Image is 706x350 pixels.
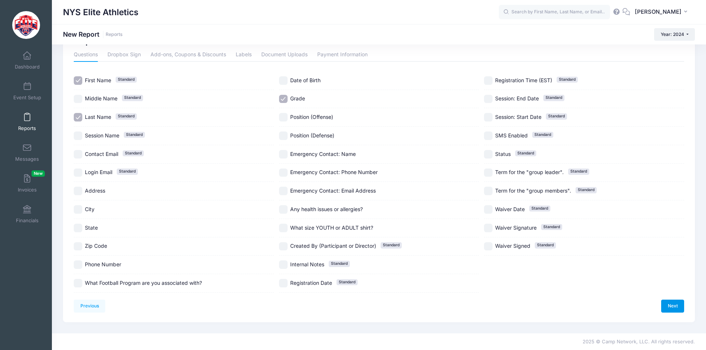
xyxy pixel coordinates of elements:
a: Document Uploads [261,49,308,62]
input: Position (Defense) [279,131,288,140]
button: [PERSON_NAME] [630,4,695,21]
span: Standard [529,206,550,211]
input: Waiver SignatureStandard [484,224,493,232]
span: Standard [123,150,144,156]
a: Financials [10,201,45,227]
input: Date of Birth [279,76,288,85]
input: Term for the "group members".Standard [484,187,493,195]
input: Internal NotesStandard [279,260,288,269]
a: Add-ons, Coupons & Discounts [150,49,226,62]
span: Messages [15,156,39,162]
span: Emergency Contact: Email Address [290,187,376,194]
span: Standard [543,95,564,101]
input: Grade [279,95,288,103]
a: Reports [10,109,45,135]
span: Any health issues or allergies? [290,206,363,212]
span: Dashboard [15,64,40,70]
input: State [74,224,82,232]
span: Standard [122,95,143,101]
input: SMS EnabledStandard [484,131,493,140]
span: Standard [337,279,358,285]
span: What Football Program are you associated with? [85,280,202,286]
input: Waiver DateStandard [484,205,493,214]
span: Standard [117,169,138,174]
span: Session: Start Date [495,114,541,120]
input: Contact EmailStandard [74,150,82,159]
button: Year: 2024 [654,28,695,41]
a: Questions [74,49,98,62]
input: Last NameStandard [74,113,82,121]
span: Internal Notes [290,261,324,267]
span: Standard [557,77,578,83]
a: Payment Information [317,49,368,62]
span: Contact Email [85,151,118,157]
span: Standard [381,242,402,248]
span: Login Email [85,169,112,175]
input: What size YOUTH or ADULT shirt? [279,224,288,232]
span: Year: 2024 [661,31,684,37]
a: Reports [106,32,123,37]
span: Registration Date [290,280,332,286]
input: Position (Offense) [279,113,288,121]
span: State [85,224,98,231]
img: NYS Elite Athletics [12,11,40,39]
span: Zip Code [85,243,107,249]
input: Phone Number [74,260,82,269]
span: Registration Time (EST) [495,77,552,83]
input: Emergency Contact: Phone Number [279,169,288,177]
span: Standard [541,224,562,230]
span: Session: End Date [495,95,539,101]
span: Emergency Contact: Phone Number [290,169,378,175]
span: City [85,206,95,212]
span: Grade [290,95,305,101]
span: What size YOUTH or ADULT shirt? [290,224,373,231]
span: Invoices [18,187,37,193]
span: Session Name [85,132,119,139]
span: Waiver Date [495,206,525,212]
a: Labels [236,49,252,62]
span: Status [495,151,511,157]
input: StatusStandard [484,150,493,159]
a: Dashboard [10,47,45,73]
input: What Football Program are you associated with? [74,279,82,287]
input: Emergency Contact: Email Address [279,187,288,195]
span: Position (Offense) [290,114,333,120]
span: New [32,170,45,177]
input: Session: End DateStandard [484,95,493,103]
h1: New Report [63,30,123,38]
input: First NameStandard [74,76,82,85]
span: Date of Birth [290,77,321,83]
input: Created By (Participant or Director)Standard [279,242,288,251]
a: Messages [10,140,45,166]
input: Login EmailStandard [74,169,82,177]
a: Previous [74,300,105,312]
a: Dropbox Sign [107,49,141,62]
span: Term for the "group members". [495,187,571,194]
span: Financials [16,217,39,224]
input: Any health issues or allergies? [279,205,288,214]
span: Term for the "group leader". [495,169,564,175]
input: City [74,205,82,214]
input: Registration DateStandard [279,279,288,287]
h1: NYS Elite Athletics [63,4,139,21]
span: First Name [85,77,111,83]
span: Standard [116,77,137,83]
input: Address [74,187,82,195]
span: [PERSON_NAME] [635,8,682,16]
span: Address [85,187,105,194]
span: Standard [116,113,137,119]
span: Emergency Contact: Name [290,151,356,157]
span: Standard [546,113,567,119]
span: Standard [576,187,597,193]
a: Next [661,300,684,312]
input: Session: Start DateStandard [484,113,493,121]
span: Standard [329,261,350,267]
span: Waiver Signed [495,243,530,249]
span: Standard [532,132,553,138]
input: Waiver SignedStandard [484,242,493,251]
span: Created By (Participant or Director) [290,243,376,249]
span: Standard [535,242,556,248]
span: Event Setup [13,94,41,101]
span: Middle Name [85,95,117,101]
span: 2025 © Camp Network, LLC. All rights reserved. [583,339,695,344]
